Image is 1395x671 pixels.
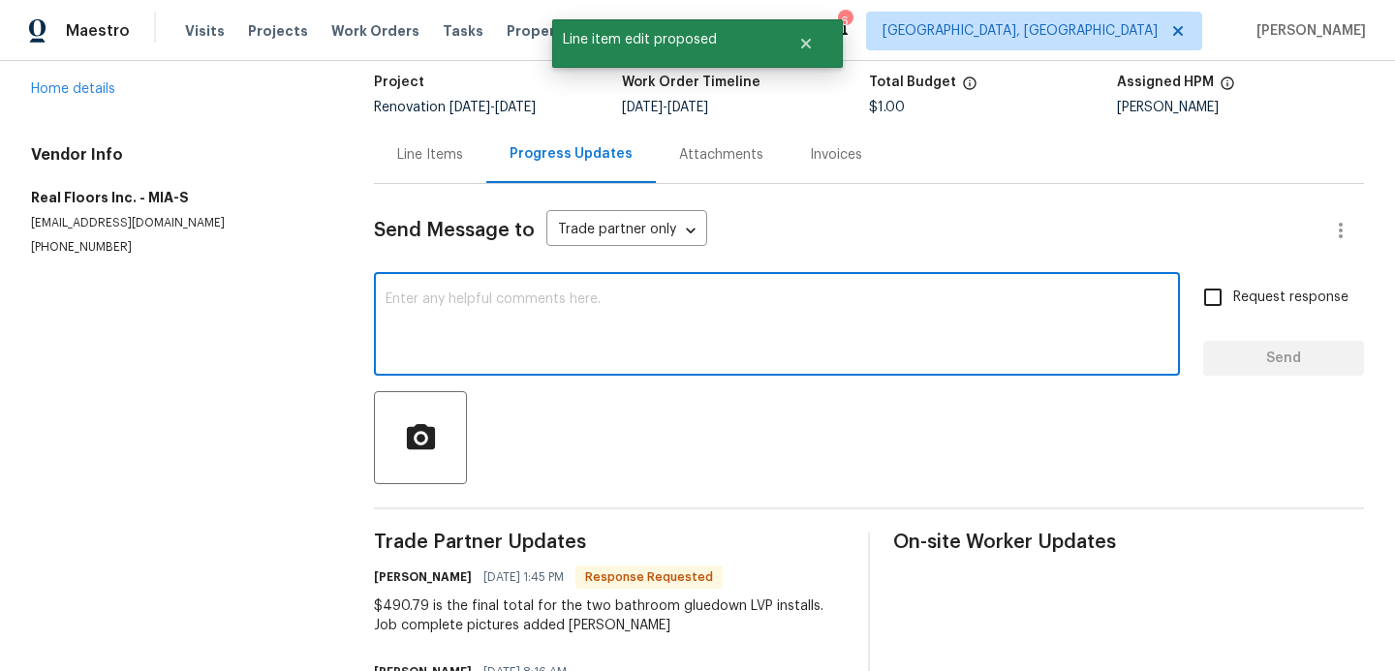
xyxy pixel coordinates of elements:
span: Properties [507,21,582,41]
div: Trade partner only [546,215,707,247]
span: The total cost of line items that have been proposed by Opendoor. This sum includes line items th... [962,76,977,101]
h6: [PERSON_NAME] [374,567,472,587]
span: Send Message to [374,221,535,240]
span: - [622,101,708,114]
span: [GEOGRAPHIC_DATA], [GEOGRAPHIC_DATA] [883,21,1158,41]
h5: Project [374,76,424,89]
div: [PERSON_NAME] [1117,101,1364,114]
span: [DATE] [667,101,708,114]
div: Invoices [810,145,862,165]
span: [PERSON_NAME] [1249,21,1366,41]
a: Home details [31,82,115,96]
div: $490.79 is the final total for the two bathroom gluedown LVP installs. Job complete pictures adde... [374,596,845,635]
h5: Total Budget [869,76,956,89]
span: Request response [1233,288,1348,308]
span: On-site Worker Updates [893,533,1364,552]
div: 6 [838,12,852,31]
span: $1.00 [869,101,905,114]
span: Visits [185,21,225,41]
div: Progress Updates [510,144,633,164]
h5: Assigned HPM [1117,76,1214,89]
span: Projects [248,21,308,41]
span: [DATE] [495,101,536,114]
span: Maestro [66,21,130,41]
span: [DATE] [449,101,490,114]
span: Line item edit proposed [552,19,774,60]
p: [PHONE_NUMBER] [31,239,327,256]
span: Trade Partner Updates [374,533,845,552]
div: Attachments [679,145,763,165]
h5: Real Floors Inc. - MIA-S [31,188,327,207]
span: Work Orders [331,21,419,41]
span: Tasks [443,24,483,38]
h5: Work Order Timeline [622,76,760,89]
div: Line Items [397,145,463,165]
span: Renovation [374,101,536,114]
h4: Vendor Info [31,145,327,165]
span: [DATE] [622,101,663,114]
span: Response Requested [577,567,721,587]
button: Close [774,24,838,63]
span: - [449,101,536,114]
p: [EMAIL_ADDRESS][DOMAIN_NAME] [31,215,327,231]
span: [DATE] 1:45 PM [483,567,564,587]
span: The hpm assigned to this work order. [1220,76,1235,101]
